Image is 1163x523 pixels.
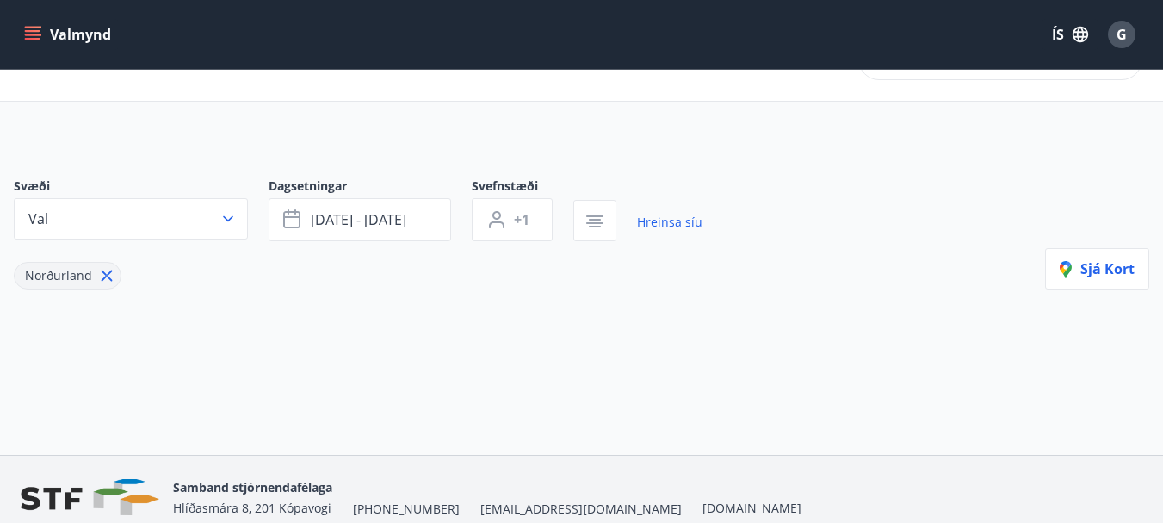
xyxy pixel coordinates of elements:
[1045,248,1149,290] button: Sjá kort
[1060,259,1135,278] span: Sjá kort
[25,267,92,283] span: Norðurland
[637,203,702,241] a: Hreinsa síu
[21,479,159,516] img: vjCaq2fThgY3EUYqSgpjEiBg6WP39ov69hlhuPVN.png
[311,210,406,229] span: [DATE] - [DATE]
[14,177,269,198] span: Svæði
[14,262,121,290] div: Norðurland
[1042,19,1098,50] button: ÍS
[514,210,529,229] span: +1
[21,19,118,50] button: menu
[472,198,553,241] button: +1
[269,177,472,198] span: Dagsetningar
[472,177,573,198] span: Svefnstæði
[1101,14,1142,55] button: G
[1117,25,1127,44] span: G
[173,500,331,516] span: Hlíðasmára 8, 201 Kópavogi
[269,198,451,241] button: [DATE] - [DATE]
[14,198,248,240] button: Val
[480,501,682,518] span: [EMAIL_ADDRESS][DOMAIN_NAME]
[28,209,48,228] span: Val
[702,500,801,516] a: [DOMAIN_NAME]
[173,479,332,495] span: Samband stjórnendafélaga
[353,501,460,518] span: [PHONE_NUMBER]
